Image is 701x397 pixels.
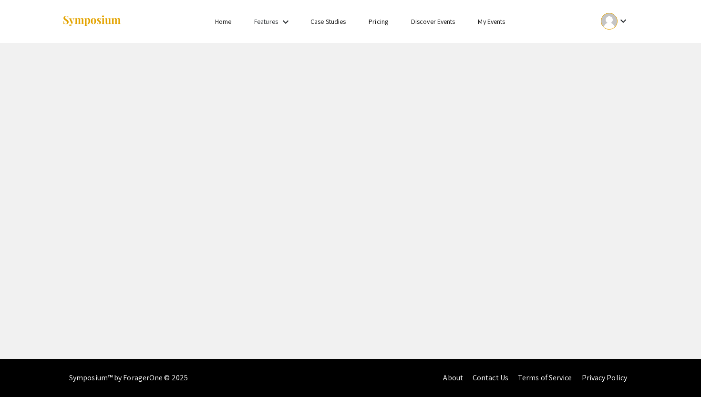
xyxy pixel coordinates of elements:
a: Features [254,17,278,26]
a: My Events [478,17,505,26]
a: Contact Us [473,373,508,383]
a: About [443,373,463,383]
a: Case Studies [310,17,346,26]
mat-icon: Expand Features list [280,16,291,28]
mat-icon: Expand account dropdown [618,15,629,27]
button: Expand account dropdown [591,10,639,32]
div: Symposium™ by ForagerOne © 2025 [69,359,188,397]
a: Home [215,17,231,26]
a: Pricing [369,17,388,26]
a: Terms of Service [518,373,572,383]
a: Privacy Policy [582,373,627,383]
img: Symposium by ForagerOne [62,15,122,28]
a: Discover Events [411,17,455,26]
